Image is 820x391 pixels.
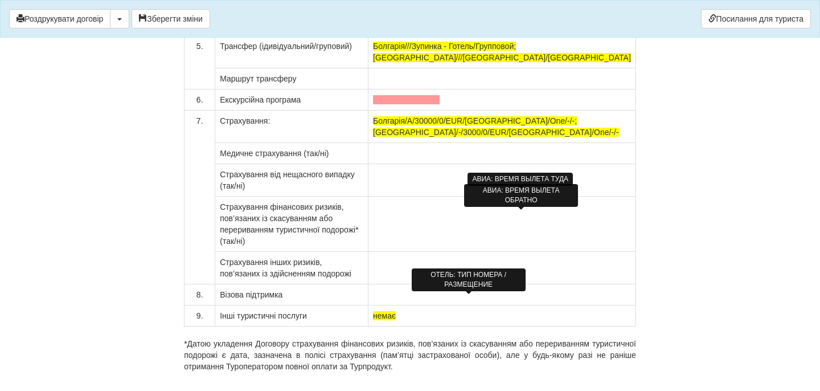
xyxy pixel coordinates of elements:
[215,252,368,284] td: Страхування інших ризиків, пов’язаних із здійсненням подорожі
[464,184,578,207] div: АВИА: ВРЕМЯ ВЫЛЕТА ОБРАТНО
[701,9,811,28] a: Посилання для туриста
[215,36,368,68] td: Трансфер (ідивідуальний/груповий)
[215,89,368,111] td: Екскурсійна програма
[215,68,368,89] td: Маршрут трансферу
[184,338,636,372] p: *Датою укладення Договору страхування фінансових ризиків, пов’язаних із скасуванням або перериван...
[215,197,368,252] td: Страхування фінансових ризиків, пов’язаних із скасуванням або перериванням туристичної подорожі* ...
[184,111,215,284] td: 7.
[215,284,368,306] td: Візова підтримка
[373,42,631,62] span: Болгарія///Зупинка - Готель/Групповой; [GEOGRAPHIC_DATA]///[GEOGRAPHIC_DATA]/[GEOGRAPHIC_DATA]
[373,311,396,320] span: немає
[412,268,526,291] div: ОТЕЛЬ: ТИП НОМЕРА / РАЗМЕЩЕНИЕ
[132,9,210,28] button: Зберегти зміни
[184,284,215,306] td: 8.
[215,306,368,327] td: Інші туристичні послуги
[468,173,573,186] div: АВИА: ВРЕМЯ ВЫЛЕТА ТУДА
[184,36,215,89] td: 5.
[215,111,368,143] td: Страхування:
[184,306,215,327] td: 9.
[9,9,110,28] button: Роздрукувати договір
[373,116,619,137] span: Болгарія/A/30000/0/EUR/[GEOGRAPHIC_DATA]/One/-/-; [GEOGRAPHIC_DATA]/-/3000/0/EUR/[GEOGRAPHIC_DATA...
[215,164,368,197] td: Страхування від нещасного випадку (так/ні)
[215,143,368,164] td: Медичне страхування (так/ні)
[184,89,215,111] td: 6.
